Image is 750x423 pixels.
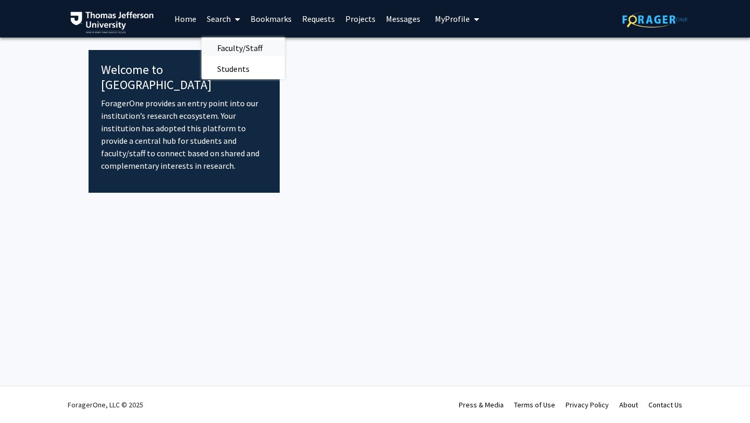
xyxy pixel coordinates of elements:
[459,400,504,409] a: Press & Media
[68,387,143,423] div: ForagerOne, LLC © 2025
[435,14,470,24] span: My Profile
[202,40,285,56] a: Faculty/Staff
[202,38,278,58] span: Faculty/Staff
[101,97,267,172] p: ForagerOne provides an entry point into our institution’s research ecosystem. Your institution ha...
[245,1,297,37] a: Bookmarks
[619,400,638,409] a: About
[566,400,609,409] a: Privacy Policy
[101,63,267,93] h4: Welcome to [GEOGRAPHIC_DATA]
[340,1,381,37] a: Projects
[514,400,555,409] a: Terms of Use
[8,376,44,415] iframe: Chat
[169,1,202,37] a: Home
[202,1,245,37] a: Search
[70,11,154,33] img: Thomas Jefferson University Logo
[297,1,340,37] a: Requests
[648,400,682,409] a: Contact Us
[622,11,687,28] img: ForagerOne Logo
[202,61,285,77] a: Students
[381,1,426,37] a: Messages
[202,58,265,79] span: Students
